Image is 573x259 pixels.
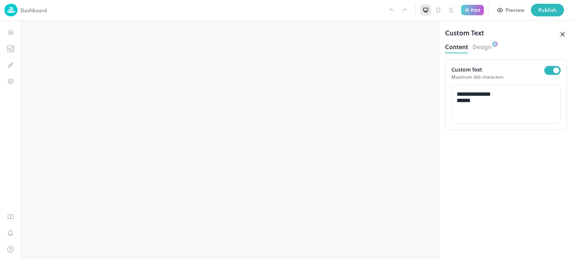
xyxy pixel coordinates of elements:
p: Dashboard [21,6,47,14]
div: Publish [538,6,557,14]
button: Publish [531,4,564,16]
label: Undo (Ctrl + Z) [385,4,398,16]
p: Maximum 300 characters [451,73,544,80]
label: Redo (Ctrl + Y) [398,4,411,16]
button: Content [445,41,468,51]
button: Preview [493,4,529,16]
button: Design [473,41,492,51]
div: Custom Text [445,28,484,41]
div: Preview [505,6,524,14]
img: logo-86c26b7e.jpg [4,4,18,16]
p: Print [471,8,480,12]
p: Custom Text [451,66,544,73]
